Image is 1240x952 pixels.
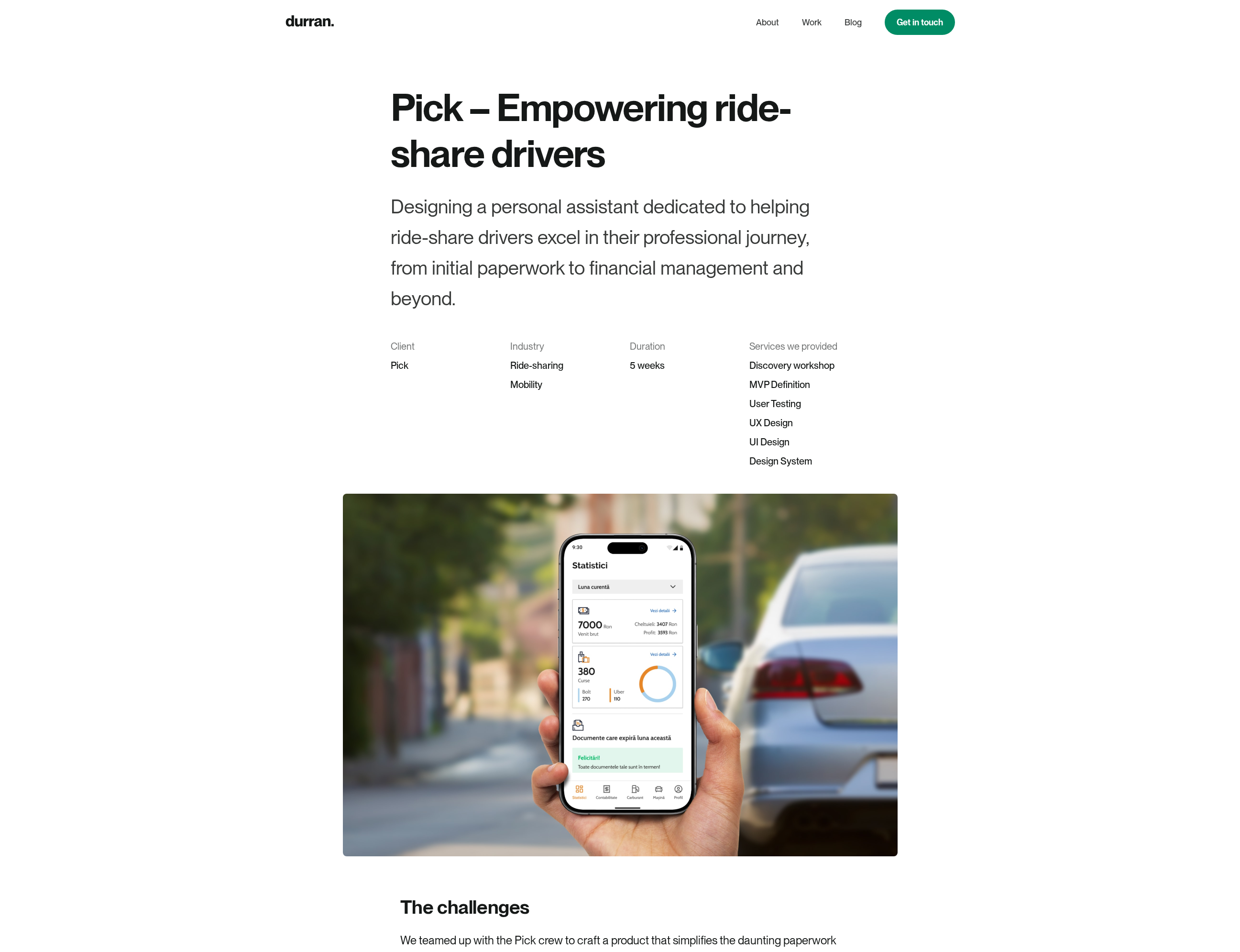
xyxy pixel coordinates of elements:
[630,337,730,356] div: Duration
[749,375,850,394] div: MVP Definition
[510,375,611,394] div: Mobility
[391,356,491,375] div: Pick
[756,13,779,32] a: About
[510,337,611,356] div: Industry
[845,13,862,32] a: Blog
[749,337,850,356] div: Services we provided
[885,10,955,35] a: Get in touch
[749,394,850,413] div: User Testing
[749,356,850,375] div: Discovery workshop
[391,191,850,314] div: Designing a personal assistant dedicated to helping ride-share drivers excel in their professiona...
[630,356,730,375] div: 5 weeks
[285,13,334,32] a: home
[802,13,822,32] a: Work
[749,413,850,432] div: UX Design
[391,84,850,176] h1: Pick – Empowering ride-share drivers
[400,895,529,919] h2: The challenges
[510,356,611,375] div: Ride-sharing
[391,337,491,356] div: Client
[749,452,850,471] div: Design System
[749,432,850,452] div: UI Design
